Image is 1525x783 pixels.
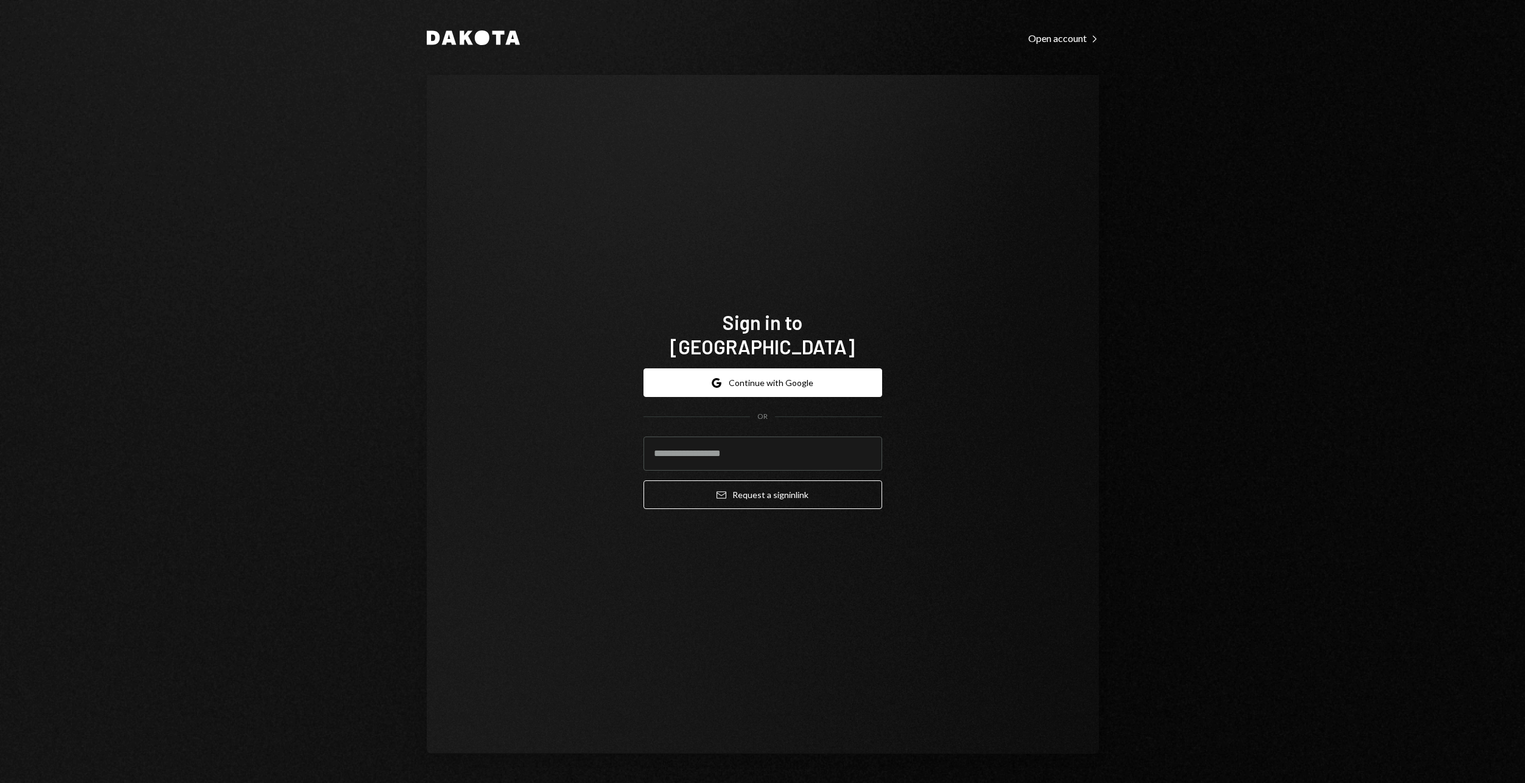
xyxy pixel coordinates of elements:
[1028,32,1099,44] div: Open account
[757,412,768,422] div: OR
[1028,31,1099,44] a: Open account
[643,480,882,509] button: Request a signinlink
[643,368,882,397] button: Continue with Google
[643,310,882,359] h1: Sign in to [GEOGRAPHIC_DATA]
